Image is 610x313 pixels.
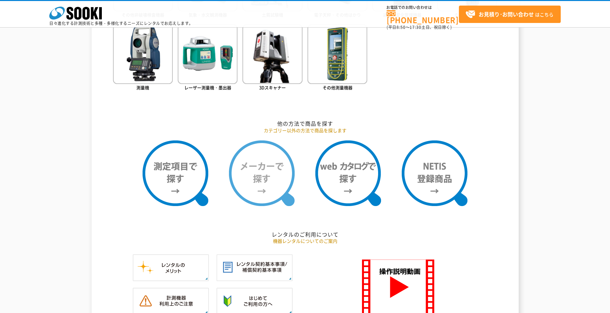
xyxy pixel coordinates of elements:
span: 3Dスキャナー [259,84,286,91]
a: [PHONE_NUMBER] [387,10,459,24]
img: レーザー測量機・墨出器 [178,24,237,84]
img: その他測量機器 [307,24,367,84]
span: 測量機 [136,84,149,91]
span: その他測量機器 [323,84,352,91]
a: レンタルのメリット [133,274,209,281]
span: レーザー測量機・墨出器 [184,84,231,91]
a: レーザー測量機・墨出器 [178,24,237,92]
a: 測量機 [113,24,173,92]
span: (平日 ～ 土日、祝日除く) [387,24,452,30]
img: 測量機 [113,24,173,84]
span: 17:30 [410,24,421,30]
h2: 他の方法で商品を探す [113,120,497,127]
img: レンタルのメリット [133,254,209,281]
img: 測定項目で探す [143,140,208,206]
span: 8:50 [396,24,406,30]
span: お電話でのお問い合わせは [387,6,459,10]
p: カテゴリー以外の方法で商品を探します [113,127,497,134]
a: 3Dスキャナー [242,24,302,92]
a: その他測量機器 [307,24,367,92]
p: 日々進化する計測技術と多種・多様化するニーズにレンタルでお応えします。 [49,21,193,25]
a: レンタル契約基本事項／補償契約基本事項 [216,274,293,281]
img: 3Dスキャナー [242,24,302,84]
img: webカタログで探す [315,140,381,206]
a: お見積り･お問い合わせはこちら [459,6,561,23]
span: はこちら [465,10,554,19]
img: メーカーで探す [229,140,295,206]
h2: レンタルのご利用について [113,231,497,238]
img: レンタル契約基本事項／補償契約基本事項 [216,254,293,281]
p: 機器レンタルについてのご案内 [113,238,497,244]
strong: お見積り･お問い合わせ [479,10,534,18]
img: NETIS登録商品 [402,140,467,206]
